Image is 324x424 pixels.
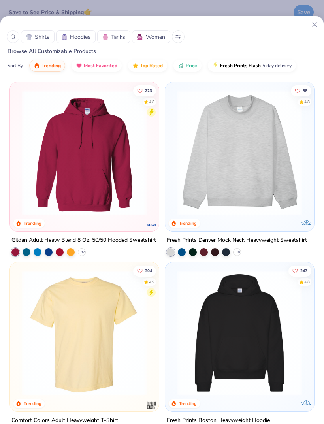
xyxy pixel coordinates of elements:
[172,30,185,43] button: Sort Popup Button
[61,34,68,40] img: Hoodies
[11,236,156,245] div: Gildan Adult Heavy Blend 8 Oz. 50/50 Hooded Sweatshirt
[137,34,143,40] img: Women
[140,62,163,69] span: Top Rated
[72,60,122,72] button: Most Favorited
[76,62,82,69] img: most_fav.gif
[34,62,40,69] img: trending.gif
[26,34,32,40] img: Shirts
[145,89,152,93] span: 223
[84,62,117,69] span: Most Favorited
[18,270,151,396] img: 029b8af0-80e6-406f-9fdc-fdf898547912
[18,90,151,215] img: 01756b78-01f6-4cc6-8d8a-3c30c1a0c8ac
[97,30,130,43] button: TanksTanks
[128,60,167,72] button: Top Rated
[212,62,219,69] img: flash.gif
[56,30,96,43] button: HoodiesHoodies
[133,266,156,277] button: Like
[132,62,139,69] img: TopRated.gif
[149,99,154,105] div: 4.8
[300,269,307,273] span: 247
[234,250,240,254] span: + 10
[149,279,154,285] div: 4.9
[41,62,61,69] span: Trending
[133,85,156,96] button: Like
[111,33,125,41] span: Tanks
[220,62,261,69] span: Fresh Prints Flash
[304,279,310,285] div: 4.8
[173,270,306,396] img: 91acfc32-fd48-4d6b-bdad-a4c1a30ac3fc
[167,236,307,245] div: Fresh Prints Denver Mock Neck Heavyweight Sweatshirt
[173,90,306,215] img: f5d85501-0dbb-4ee4-b115-c08fa3845d83
[147,400,156,410] img: Comfort Colors logo
[29,60,65,72] button: Trending
[132,30,170,43] button: WomenWomen
[147,220,156,230] img: Gildan logo
[186,62,197,69] span: Price
[0,47,96,55] span: Browse All Customizable Products
[146,33,165,41] span: Women
[145,269,152,273] span: 304
[303,89,307,93] span: 88
[208,60,296,72] button: Fresh Prints Flash5 day delivery
[70,33,90,41] span: Hoodies
[8,62,23,69] div: Sort By
[173,60,202,72] button: Price
[304,99,310,105] div: 4.8
[79,250,85,254] span: + 37
[288,266,311,277] button: Like
[102,34,109,40] img: Tanks
[35,33,49,41] span: Shirts
[291,85,311,96] button: Like
[262,61,292,70] span: 5 day delivery
[21,30,55,43] button: ShirtsShirts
